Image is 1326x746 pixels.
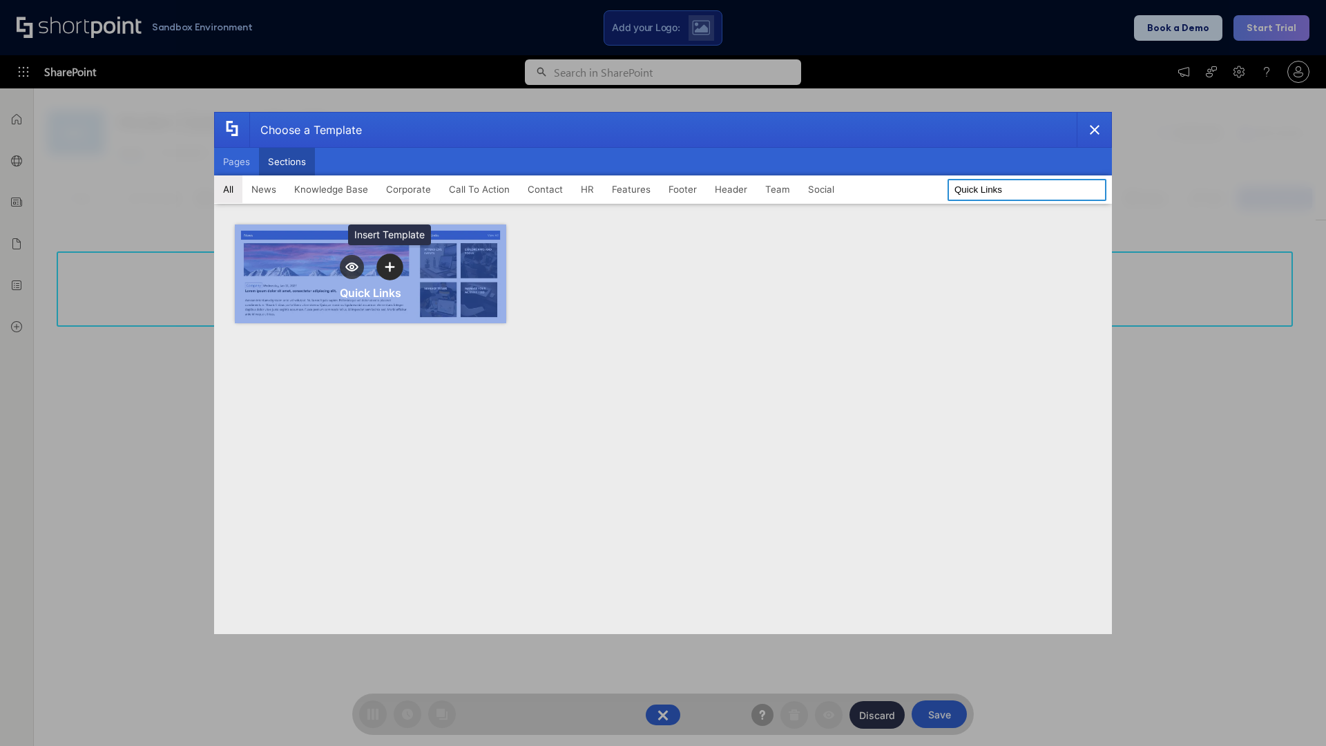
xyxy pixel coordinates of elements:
button: Team [756,175,799,203]
div: template selector [214,112,1112,634]
button: Footer [660,175,706,203]
input: Search [948,179,1106,201]
button: HR [572,175,603,203]
iframe: Chat Widget [1257,680,1326,746]
button: Features [603,175,660,203]
button: Sections [259,148,315,175]
button: Contact [519,175,572,203]
button: Knowledge Base [285,175,377,203]
button: Header [706,175,756,203]
button: Call To Action [440,175,519,203]
div: Quick Links [340,286,401,300]
button: All [214,175,242,203]
div: Choose a Template [249,113,362,147]
button: Social [799,175,843,203]
button: Pages [214,148,259,175]
button: Corporate [377,175,440,203]
button: News [242,175,285,203]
